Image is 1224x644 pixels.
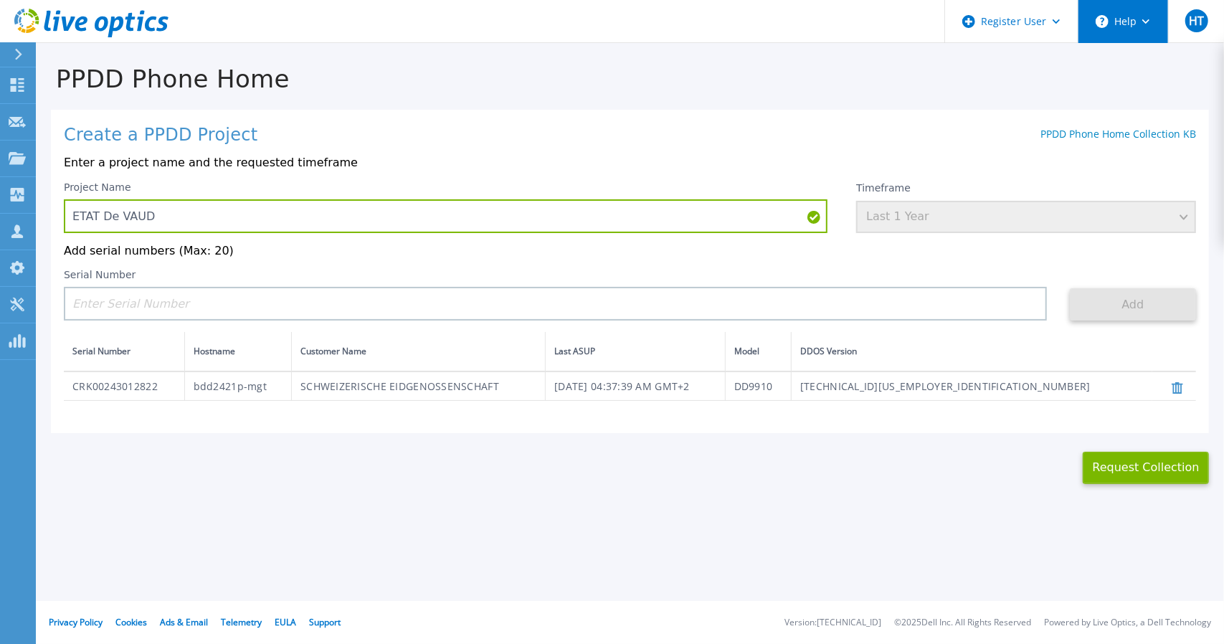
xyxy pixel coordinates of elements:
[1040,127,1196,141] a: PPDD Phone Home Collection KB
[184,332,291,371] th: Hostname
[64,126,257,146] h1: Create a PPDD Project
[64,182,131,192] label: Project Name
[115,616,147,628] a: Cookies
[64,245,1196,257] p: Add serial numbers (Max: 20)
[1070,288,1196,321] button: Add
[36,65,1224,93] h1: PPDD Phone Home
[275,616,296,628] a: EULA
[856,182,911,194] label: Timeframe
[792,371,1152,401] td: [TECHNICAL_ID][US_EMPLOYER_IDENTIFICATION_NUMBER]
[784,618,881,628] li: Version: [TECHNICAL_ID]
[64,199,827,233] input: Enter Project Name
[546,332,726,371] th: Last ASUP
[160,616,208,628] a: Ads & Email
[725,332,791,371] th: Model
[184,371,291,401] td: bdd2421p-mgt
[221,616,262,628] a: Telemetry
[1044,618,1211,628] li: Powered by Live Optics, a Dell Technology
[49,616,103,628] a: Privacy Policy
[1083,452,1209,484] button: Request Collection
[64,371,184,401] td: CRK00243012822
[292,371,546,401] td: SCHWEIZERISCHE EIDGENOSSENSCHAFT
[309,616,341,628] a: Support
[792,332,1152,371] th: DDOS Version
[64,287,1047,321] input: Enter Serial Number
[546,371,726,401] td: [DATE] 04:37:39 AM GMT+2
[725,371,791,401] td: DD9910
[64,270,136,280] label: Serial Number
[64,332,184,371] th: Serial Number
[292,332,546,371] th: Customer Name
[1189,15,1204,27] span: HT
[894,618,1031,628] li: © 2025 Dell Inc. All Rights Reserved
[64,156,1196,169] p: Enter a project name and the requested timeframe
